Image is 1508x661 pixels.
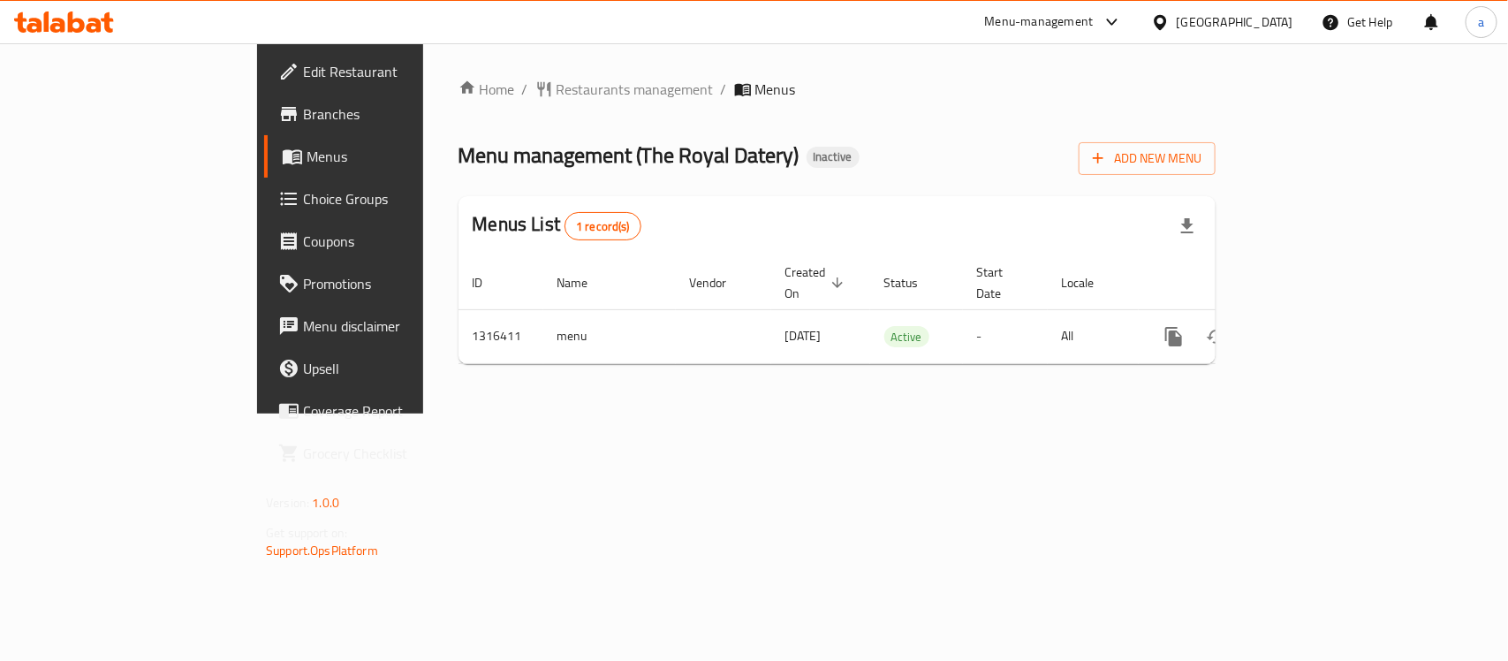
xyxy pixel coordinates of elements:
a: Menus [264,135,509,178]
div: Active [884,326,929,347]
li: / [522,79,528,100]
span: Menus [755,79,796,100]
span: Version: [266,491,309,514]
span: Start Date [977,262,1027,304]
span: Add New Menu [1093,148,1201,170]
span: Name [557,272,611,293]
span: Status [884,272,942,293]
span: Edit Restaurant [303,61,495,82]
span: Choice Groups [303,188,495,209]
span: Coverage Report [303,400,495,422]
a: Upsell [264,347,509,390]
span: Menus [307,146,495,167]
a: Coverage Report [264,390,509,432]
span: Get support on: [266,521,347,544]
a: Edit Restaurant [264,50,509,93]
span: Inactive [807,149,860,164]
button: Add New Menu [1079,142,1216,175]
span: Locale [1062,272,1118,293]
span: [DATE] [785,324,822,347]
table: enhanced table [458,256,1337,364]
div: [GEOGRAPHIC_DATA] [1177,12,1293,32]
span: Upsell [303,358,495,379]
td: All [1048,309,1139,363]
span: Vendor [690,272,750,293]
span: Coupons [303,231,495,252]
span: a [1478,12,1484,32]
div: Menu-management [985,11,1094,33]
span: Menu management ( The Royal Datery ) [458,135,799,175]
th: Actions [1139,256,1337,310]
span: Branches [303,103,495,125]
a: Promotions [264,262,509,305]
a: Coupons [264,220,509,262]
a: Choice Groups [264,178,509,220]
button: Change Status [1195,315,1238,358]
a: Support.OpsPlatform [266,539,378,562]
span: Created On [785,262,849,304]
span: Active [884,327,929,347]
div: Total records count [565,212,641,240]
span: ID [473,272,506,293]
a: Restaurants management [535,79,714,100]
nav: breadcrumb [458,79,1216,100]
td: menu [543,309,676,363]
a: Grocery Checklist [264,432,509,475]
div: Inactive [807,147,860,168]
span: Restaurants management [557,79,714,100]
span: 1 record(s) [565,218,640,235]
span: Menu disclaimer [303,315,495,337]
a: Branches [264,93,509,135]
span: 1.0.0 [312,491,339,514]
div: Export file [1166,205,1209,247]
span: Grocery Checklist [303,443,495,464]
td: - [963,309,1048,363]
li: / [721,79,727,100]
h2: Menus List [473,211,641,240]
a: Menu disclaimer [264,305,509,347]
button: more [1153,315,1195,358]
span: Promotions [303,273,495,294]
